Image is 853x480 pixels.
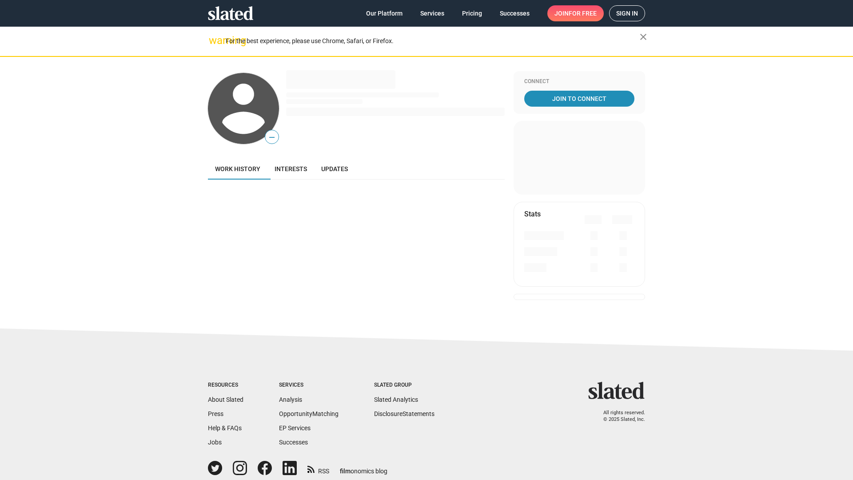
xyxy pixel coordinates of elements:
span: Join [554,5,597,21]
a: Help & FAQs [208,424,242,432]
span: for free [569,5,597,21]
a: Successes [493,5,537,21]
span: Our Platform [366,5,403,21]
a: Jobs [208,439,222,446]
div: For the best experience, please use Chrome, Safari, or Firefox. [226,35,640,47]
span: Successes [500,5,530,21]
a: Join To Connect [524,91,634,107]
span: Services [420,5,444,21]
span: Pricing [462,5,482,21]
a: Press [208,410,223,417]
a: OpportunityMatching [279,410,339,417]
a: About Slated [208,396,243,403]
mat-card-title: Stats [524,209,541,219]
span: Join To Connect [526,91,633,107]
a: Updates [314,158,355,180]
a: filmonomics blog [340,460,387,476]
a: Joinfor free [547,5,604,21]
a: EP Services [279,424,311,432]
span: Updates [321,165,348,172]
span: Interests [275,165,307,172]
span: film [340,468,351,475]
a: Work history [208,158,267,180]
a: Analysis [279,396,302,403]
div: Connect [524,78,634,85]
a: Sign in [609,5,645,21]
span: — [265,132,279,143]
a: Slated Analytics [374,396,418,403]
span: Work history [215,165,260,172]
a: Interests [267,158,314,180]
a: RSS [307,462,329,476]
p: All rights reserved. © 2025 Slated, Inc. [594,410,645,423]
a: Services [413,5,451,21]
a: DisclosureStatements [374,410,434,417]
div: Slated Group [374,382,434,389]
mat-icon: warning [209,35,219,46]
div: Resources [208,382,243,389]
div: Services [279,382,339,389]
a: Our Platform [359,5,410,21]
a: Pricing [455,5,489,21]
span: Sign in [616,6,638,21]
mat-icon: close [638,32,649,42]
a: Successes [279,439,308,446]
